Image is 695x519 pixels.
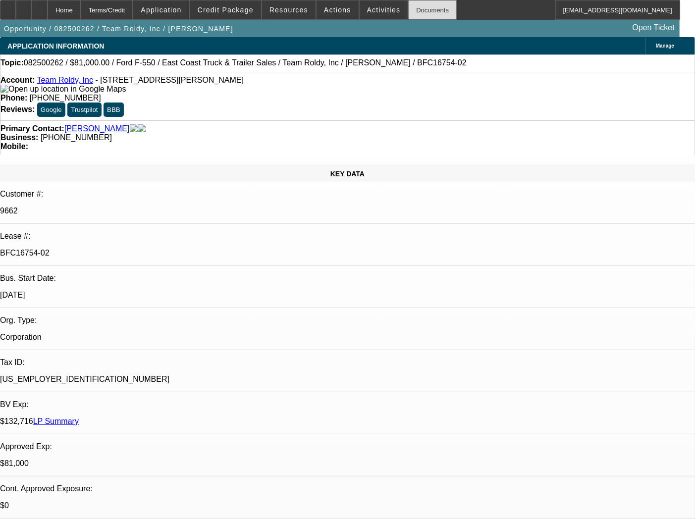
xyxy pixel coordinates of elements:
span: [PHONE_NUMBER] [41,133,112,142]
span: Resources [269,6,308,14]
strong: Phone: [0,94,27,102]
a: View Google Maps [0,85,126,93]
span: Credit Package [198,6,254,14]
button: Trustpilot [67,103,101,117]
button: BBB [104,103,124,117]
strong: Business: [0,133,38,142]
strong: Primary Contact: [0,124,64,133]
strong: Account: [0,76,35,84]
button: Credit Package [190,0,261,19]
span: Activities [367,6,401,14]
span: [PHONE_NUMBER] [30,94,101,102]
button: Google [37,103,65,117]
span: Actions [324,6,351,14]
strong: Reviews: [0,105,35,113]
button: Application [133,0,189,19]
a: Open Ticket [629,19,679,36]
img: Open up location in Google Maps [0,85,126,94]
img: linkedin-icon.png [138,124,146,133]
span: APPLICATION INFORMATION [7,42,104,50]
span: - [STREET_ADDRESS][PERSON_NAME] [95,76,244,84]
span: 082500262 / $81,000.00 / Ford F-550 / East Coast Truck & Trailer Sales / Team Roldy, Inc / [PERSO... [24,58,467,67]
span: Manage [656,43,674,49]
a: Team Roldy, Inc [37,76,93,84]
img: facebook-icon.png [130,124,138,133]
strong: Mobile: [0,142,28,151]
button: Actions [317,0,359,19]
span: Application [141,6,181,14]
button: Activities [360,0,408,19]
span: KEY DATA [330,170,365,178]
button: Resources [262,0,316,19]
a: [PERSON_NAME] [64,124,130,133]
strong: Topic: [0,58,24,67]
a: LP Summary [33,417,79,425]
span: Opportunity / 082500262 / Team Roldy, Inc / [PERSON_NAME] [4,25,233,33]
